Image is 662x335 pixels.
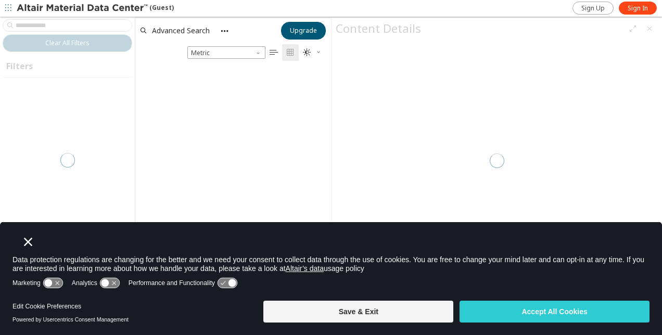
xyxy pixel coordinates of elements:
[572,2,614,15] a: Sign Up
[619,2,657,15] a: Sign In
[265,44,282,61] button: Table View
[17,3,174,14] div: (Guest)
[187,46,265,59] div: Unit System
[290,27,317,35] span: Upgrade
[270,48,278,57] i: 
[17,3,149,14] img: Altair Material Data Center
[187,46,265,59] span: Metric
[282,44,299,61] button: Tile View
[303,48,311,57] i: 
[286,48,295,57] i: 
[281,22,326,40] button: Upgrade
[152,27,210,34] span: Advanced Search
[628,4,648,12] span: Sign In
[581,4,605,12] span: Sign Up
[299,44,326,61] button: Theme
